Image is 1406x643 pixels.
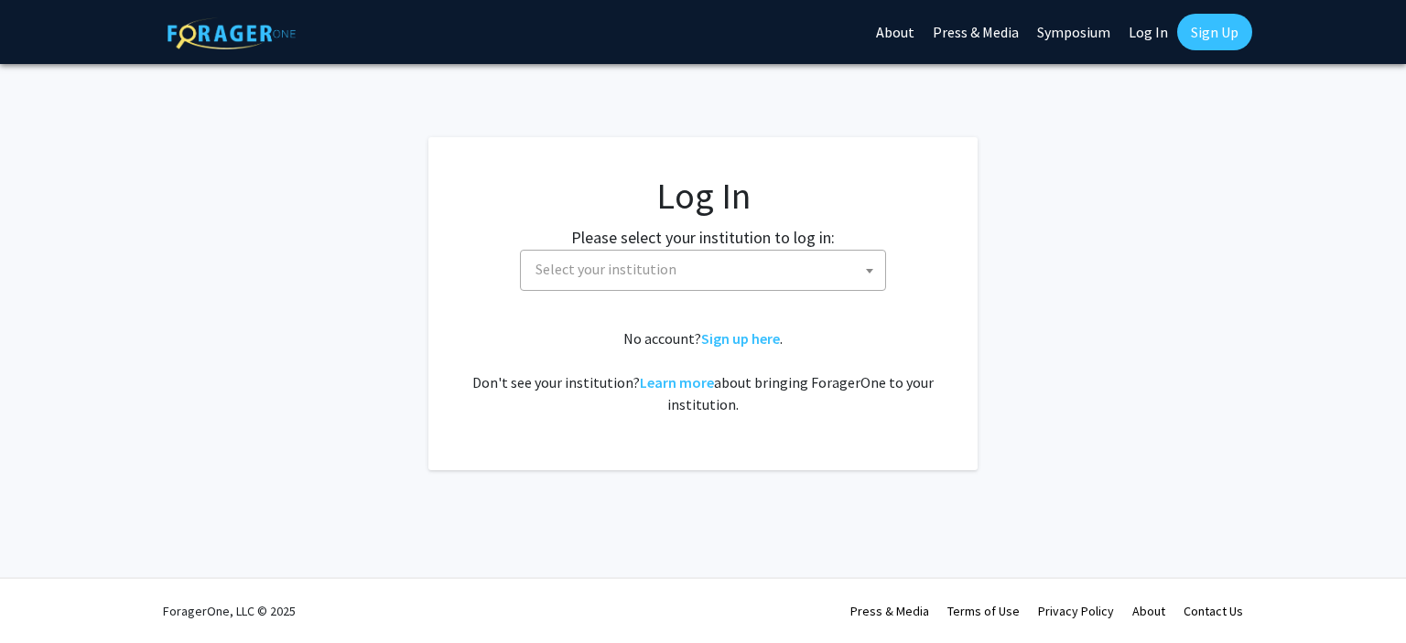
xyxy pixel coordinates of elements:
span: Select your institution [535,260,676,278]
h1: Log In [465,174,941,218]
span: Select your institution [520,250,886,291]
a: Sign Up [1177,14,1252,50]
a: Press & Media [850,603,929,619]
a: Contact Us [1184,603,1243,619]
div: ForagerOne, LLC © 2025 [163,579,296,643]
span: Select your institution [528,251,885,288]
a: Terms of Use [947,603,1020,619]
div: No account? . Don't see your institution? about bringing ForagerOne to your institution. [465,327,941,415]
a: About [1132,603,1165,619]
a: Learn more about bringing ForagerOne to your institution [640,373,714,391]
a: Sign up here [701,329,780,348]
img: ForagerOne Logo [168,17,296,49]
label: Please select your institution to log in: [571,225,835,250]
a: Privacy Policy [1038,603,1114,619]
